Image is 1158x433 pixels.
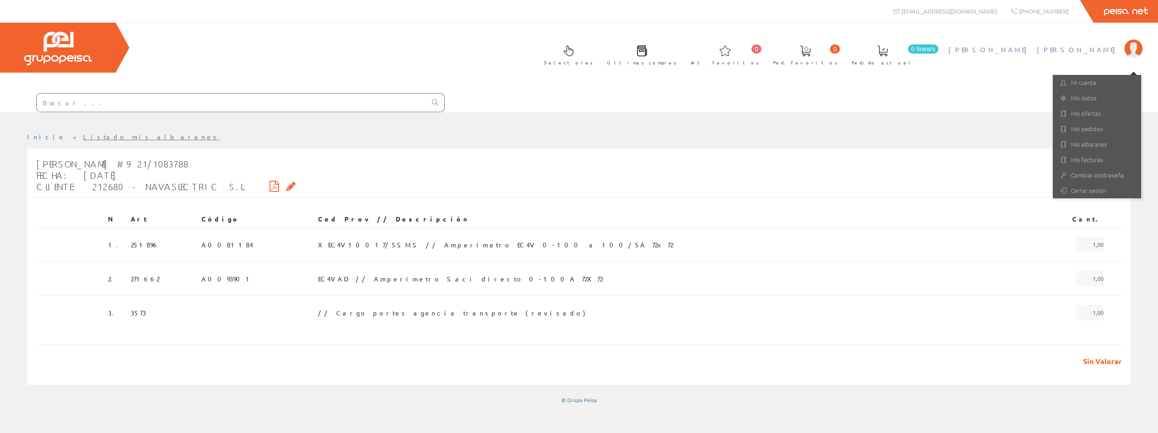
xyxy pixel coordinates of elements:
[314,211,1031,227] th: Cod Prov // Descripción
[1076,356,1122,367] span: Sin Valorar
[108,271,118,286] span: 2
[691,58,759,67] span: Art. favoritos
[1019,7,1069,15] span: [PHONE_NUMBER]
[201,271,253,286] span: A0093901
[1053,75,1141,90] a: Mi cuenta
[104,211,127,227] th: N
[131,271,159,286] span: 271662
[108,305,119,320] span: 3
[902,7,997,15] span: [EMAIL_ADDRESS][DOMAIN_NAME]
[1076,271,1104,286] span: 1,00
[751,44,761,54] span: 0
[131,237,159,252] span: 251896
[948,45,1120,54] span: [PERSON_NAME] [PERSON_NAME]
[116,241,123,249] a: .
[131,305,146,320] span: 3573
[24,32,92,65] img: Grupo Peisa
[318,271,603,286] span: EC4VAD // Amperimetro Saci directo 0-100A 72X72
[830,44,840,54] span: 0
[1053,152,1141,167] a: Mis facturas
[1053,183,1141,198] a: Cerrar sesión
[286,183,296,189] i: Solicitar por email copia firmada
[83,133,220,141] a: Listado mis albaranes
[948,38,1143,46] a: [PERSON_NAME] [PERSON_NAME]
[270,183,279,189] i: Descargar PDF
[198,211,314,227] th: Código
[37,93,427,112] input: Buscar ...
[1053,106,1141,121] a: Mis ofertas
[111,275,118,283] a: .
[108,237,123,252] span: 1
[773,58,838,67] span: Ped. favoritos
[27,133,66,141] a: Inicio
[607,58,677,67] span: Últimas compras
[127,211,198,227] th: Art
[535,38,598,71] a: Selectores
[544,58,593,67] span: Selectores
[201,237,253,252] span: A0081184
[318,305,585,320] span: // Cargo portes agencia transporte (revisado)
[1076,237,1104,252] span: 1,00
[112,309,119,317] a: .
[908,44,938,54] span: 0 línea/s
[1053,90,1141,106] a: Mis datos
[318,237,673,252] span: XEC4V10017/5SMS // Amperimetro EC4V 0-100 a 100/5A 72x72
[852,58,913,67] span: Pedido actual
[1053,137,1141,152] a: Mis albaranes
[27,396,1131,404] div: © Grupo Peisa
[36,158,248,192] span: [PERSON_NAME] #921/1083788 Fecha: [DATE] Cliente: 212680 - NAVASLECTRIC S.L.
[1053,121,1141,137] a: Mis pedidos
[598,38,681,71] a: Últimas compras
[1076,305,1104,320] span: 1,00
[1053,167,1141,183] a: Cambiar contraseña
[1031,211,1107,227] th: Cant.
